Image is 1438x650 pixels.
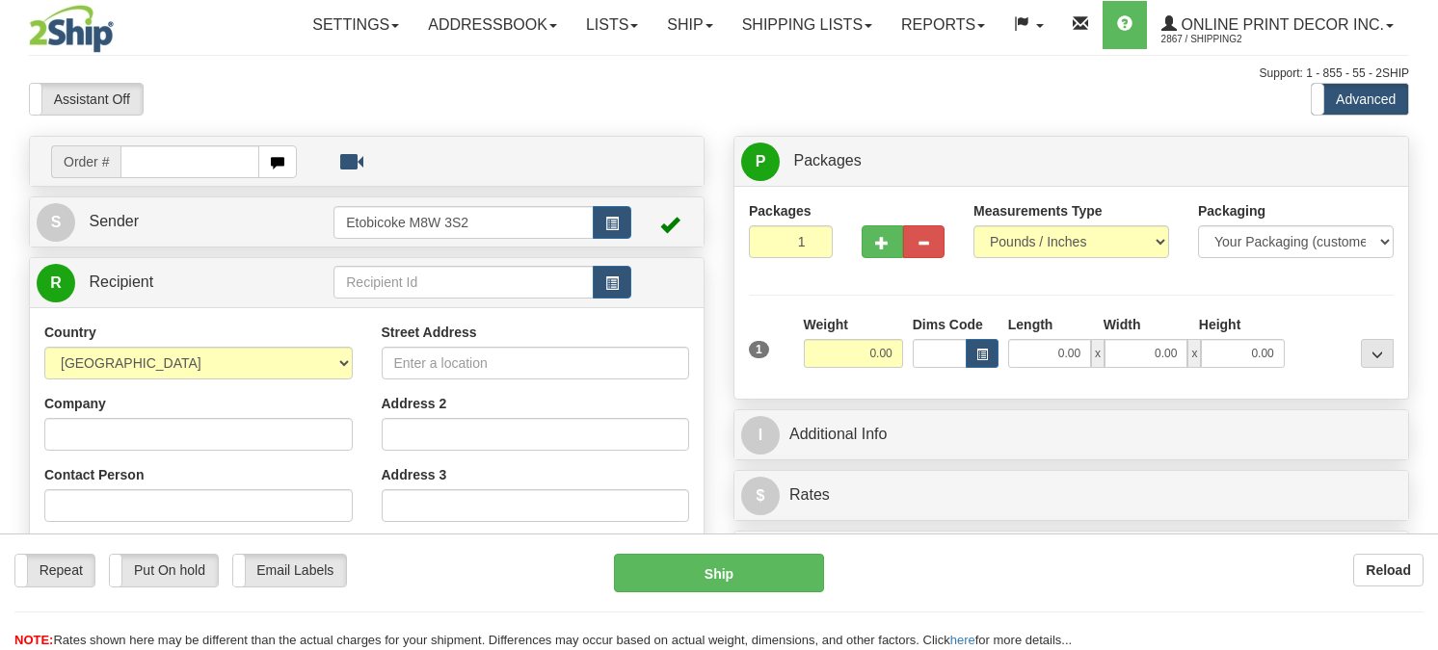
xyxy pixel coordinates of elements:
a: Reports [887,1,999,49]
img: logo2867.jpg [29,5,114,53]
a: Addressbook [413,1,572,49]
div: ... [1361,339,1394,368]
button: Ship [614,554,825,592]
div: Support: 1 - 855 - 55 - 2SHIP [29,65,1409,82]
span: I [741,416,780,455]
a: IAdditional Info [741,415,1401,455]
label: Packaging [1198,201,1265,221]
label: Assistant Off [30,84,143,115]
label: Address 2 [382,394,447,413]
a: here [950,633,975,647]
span: Sender [89,213,139,229]
label: Email Labels [233,555,346,585]
a: Online Print Decor Inc. 2867 / Shipping2 [1147,1,1408,49]
input: Recipient Id [333,266,593,299]
label: Repeat [15,555,94,585]
span: NOTE: [14,633,53,647]
iframe: chat widget [1394,226,1436,423]
label: Address 3 [382,465,447,484]
a: R Recipient [37,263,301,302]
span: x [1091,339,1105,368]
label: Measurements Type [973,201,1103,221]
a: Shipping lists [728,1,887,49]
span: P [741,143,780,181]
label: Contact Person [44,465,144,484]
label: Packages [749,201,812,221]
span: $ [741,477,780,515]
span: Online Print Decor Inc. [1177,16,1384,33]
span: 1 [749,341,769,358]
a: $Rates [741,476,1401,515]
span: R [37,264,75,302]
label: Height [1199,315,1241,334]
label: Advanced [1312,84,1408,115]
span: Recipient [89,273,153,290]
button: Reload [1353,554,1424,586]
a: Settings [298,1,413,49]
label: Put On hold [110,555,217,585]
label: Country [44,323,96,342]
a: S Sender [37,202,333,242]
span: S [37,203,75,242]
span: 2867 / Shipping2 [1161,30,1306,49]
label: Street Address [382,323,477,342]
input: Sender Id [333,206,593,239]
label: Weight [804,315,848,334]
a: P Packages [741,142,1401,181]
span: Packages [793,152,861,169]
label: Length [1008,315,1053,334]
span: x [1187,339,1201,368]
label: Dims Code [913,315,983,334]
a: Ship [652,1,727,49]
input: Enter a location [382,347,690,379]
label: Width [1104,315,1141,334]
label: Company [44,394,106,413]
span: Order # [51,145,120,178]
b: Reload [1366,562,1411,578]
a: Lists [572,1,652,49]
